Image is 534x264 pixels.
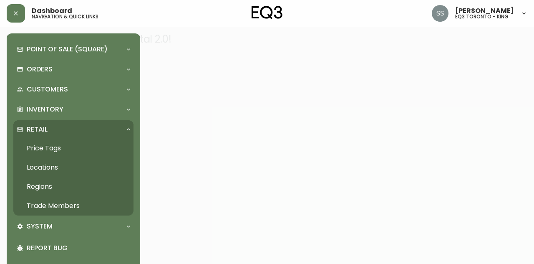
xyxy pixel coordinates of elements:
[432,5,448,22] img: f1b6f2cda6f3b51f95337c5892ce6799
[27,125,48,134] p: Retail
[455,8,514,14] span: [PERSON_NAME]
[13,100,133,119] div: Inventory
[13,60,133,79] div: Orders
[27,244,130,253] p: Report Bug
[13,80,133,99] div: Customers
[13,177,133,196] a: Regions
[13,217,133,236] div: System
[27,85,68,94] p: Customers
[13,120,133,139] div: Retail
[13,40,133,58] div: Point of Sale (Square)
[13,196,133,216] a: Trade Members
[13,139,133,158] a: Price Tags
[27,45,108,54] p: Point of Sale (Square)
[13,158,133,177] a: Locations
[32,8,72,14] span: Dashboard
[27,65,53,74] p: Orders
[27,105,63,114] p: Inventory
[455,14,509,19] h5: eq3 toronto - king
[13,237,133,259] div: Report Bug
[27,222,53,231] p: System
[252,6,282,19] img: logo
[32,14,98,19] h5: navigation & quick links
